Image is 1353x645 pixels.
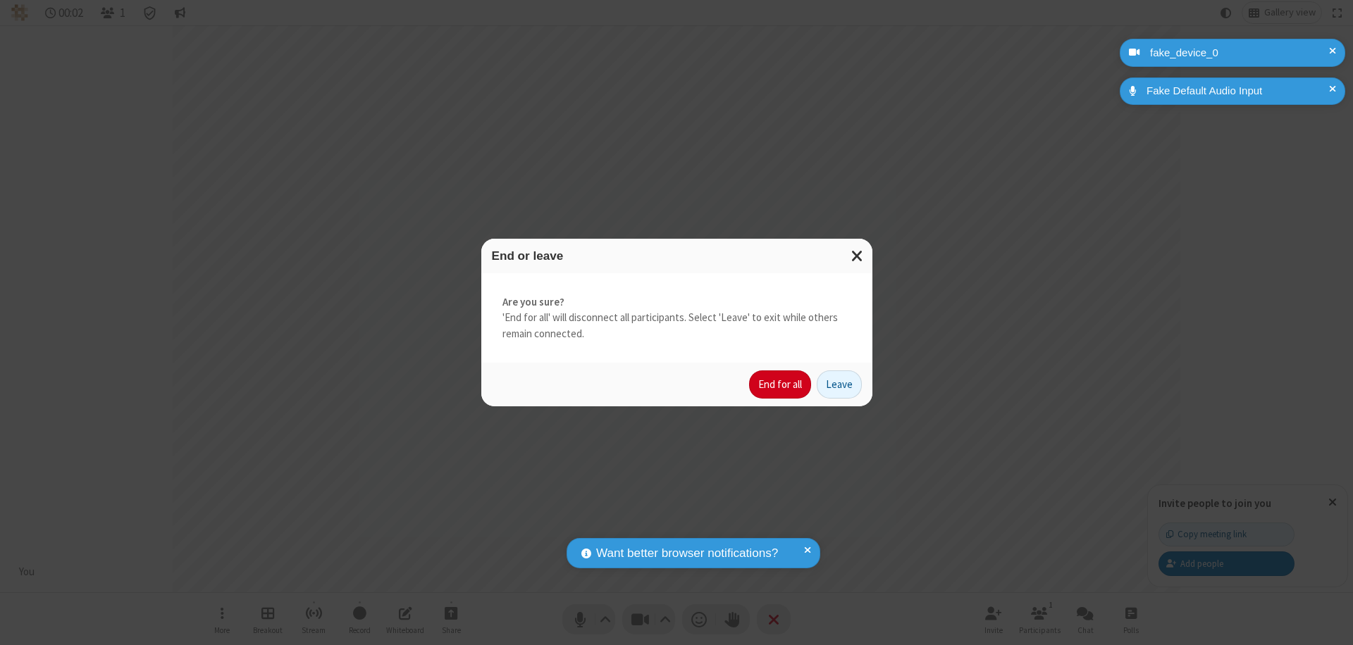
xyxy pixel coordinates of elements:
[596,544,778,563] span: Want better browser notifications?
[843,239,872,273] button: Close modal
[1142,83,1335,99] div: Fake Default Audio Input
[817,370,862,399] button: Leave
[749,370,811,399] button: End for all
[502,294,851,311] strong: Are you sure?
[481,273,872,363] div: 'End for all' will disconnect all participants. Select 'Leave' to exit while others remain connec...
[1145,45,1335,61] div: fake_device_0
[492,249,862,263] h3: End or leave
